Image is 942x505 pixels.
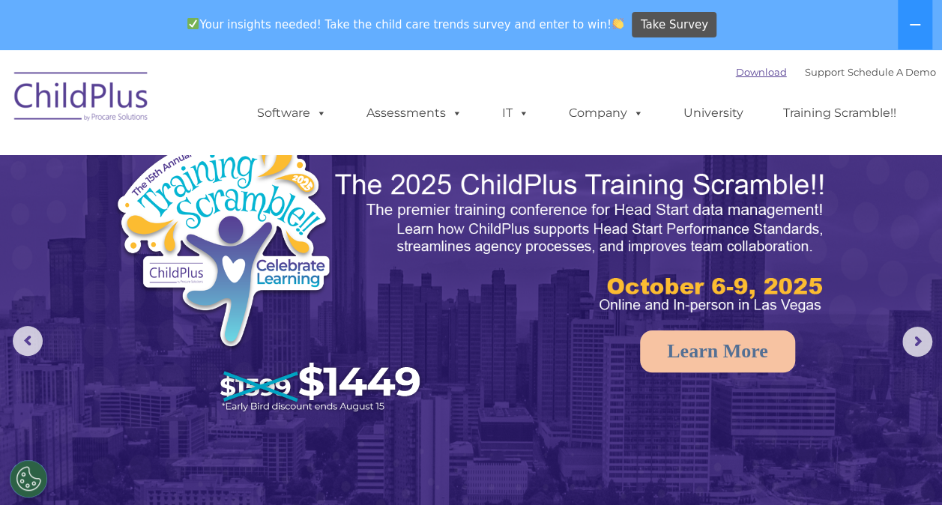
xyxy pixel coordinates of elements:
[805,66,845,78] a: Support
[768,98,911,128] a: Training Scramble!!
[641,12,708,38] span: Take Survey
[351,98,477,128] a: Assessments
[242,98,342,128] a: Software
[632,12,716,38] a: Take Survey
[208,160,272,172] span: Phone number
[7,61,157,136] img: ChildPlus by Procare Solutions
[848,66,936,78] a: Schedule A Demo
[187,18,199,29] img: ✅
[10,460,47,498] button: Cookies Settings
[736,66,787,78] a: Download
[181,10,630,39] span: Your insights needed! Take the child care trends survey and enter to win!
[640,330,795,372] a: Learn More
[208,99,254,110] span: Last name
[554,98,659,128] a: Company
[668,98,758,128] a: University
[487,98,544,128] a: IT
[612,18,624,29] img: 👏
[867,433,942,505] iframe: Chat Widget
[736,66,936,78] font: |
